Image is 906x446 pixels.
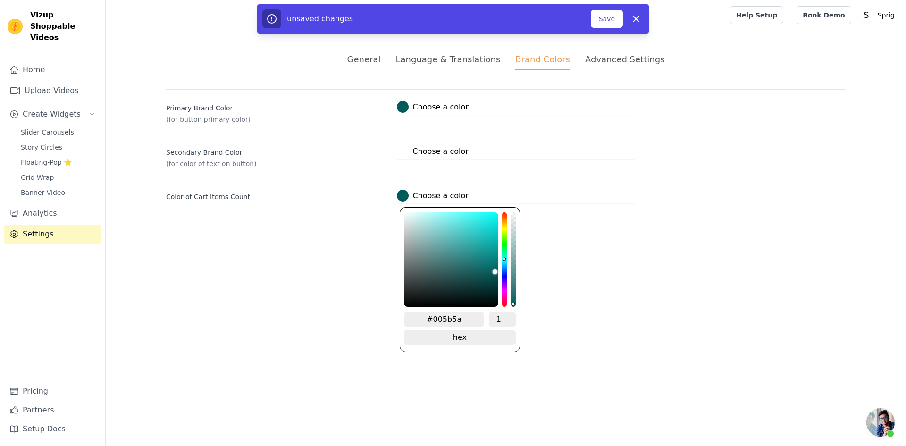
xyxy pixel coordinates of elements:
[4,81,101,100] a: Upload Videos
[166,144,387,157] label: Secondary Brand Color
[287,14,353,23] span: unsaved changes
[4,225,101,244] a: Settings
[15,171,101,184] a: Grid Wrap
[21,158,72,167] span: Floating-Pop ⭐
[395,99,470,115] button: Choose a color color picker
[405,269,497,274] div: saturation channel
[4,401,101,420] a: Partners
[4,60,101,79] a: Home
[397,190,468,202] label: Choose a color
[15,156,101,169] a: Floating-Pop ⭐
[15,126,101,139] a: Slider Carousels
[397,145,468,157] label: Choose a color
[4,382,101,401] a: Pricing
[397,101,468,113] label: Choose a color
[23,109,81,120] span: Create Widgets
[400,207,520,352] div: color picker
[511,212,516,307] div: alpha channel
[404,312,484,327] input: hex color
[166,100,387,113] label: Primary Brand Color
[21,143,62,152] span: Story Circles
[15,141,101,154] a: Story Circles
[502,212,507,307] div: hue channel
[395,53,500,66] div: Language & Translations
[15,186,101,199] a: Banner Video
[395,188,470,203] button: Choose a color color picker
[866,408,895,437] div: Open chat
[166,159,387,168] p: (for color of text on button)
[489,312,516,327] input: alpha channel
[166,115,387,124] p: (for button primary color)
[21,188,65,197] span: Banner Video
[515,53,570,70] div: Brand Colors
[395,143,470,159] button: Choose a color color picker
[4,204,101,223] a: Analytics
[4,105,101,124] button: Create Widgets
[166,188,387,202] label: Color of Cart Items Count
[21,173,54,182] span: Grid Wrap
[347,53,381,66] div: General
[585,53,664,66] div: Advanced Settings
[591,10,623,28] button: Save
[4,420,101,438] a: Setup Docs
[493,213,497,306] div: brightness channel
[21,127,74,137] span: Slider Carousels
